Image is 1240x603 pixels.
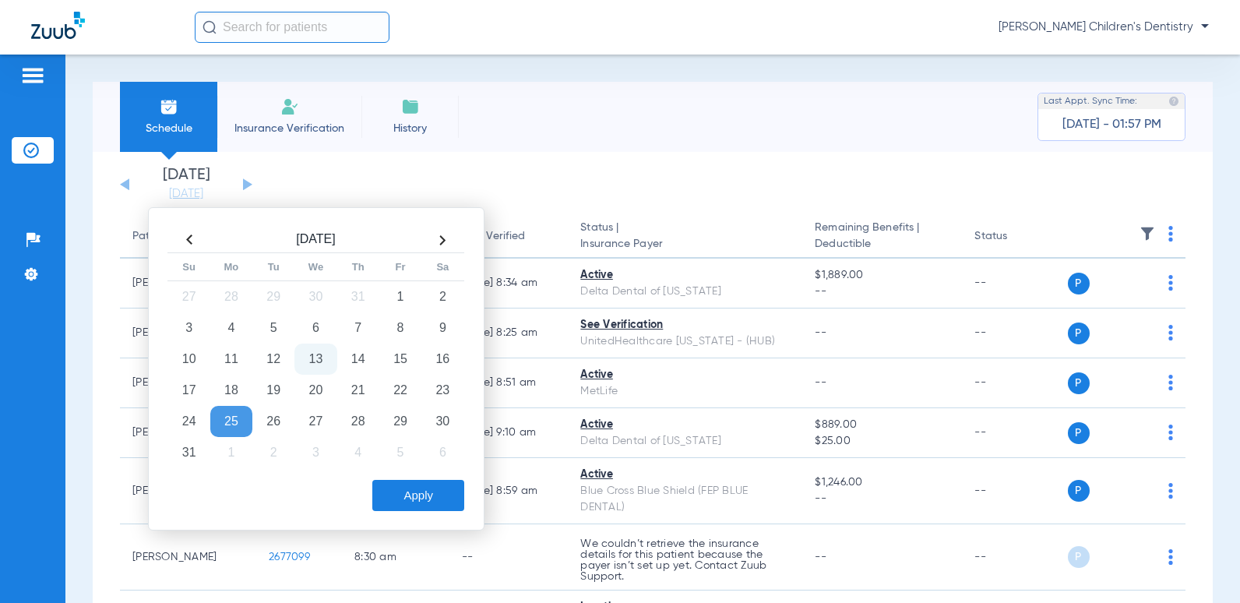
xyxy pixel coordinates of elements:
td: -- [962,408,1067,458]
span: $889.00 [815,417,949,433]
td: 8:30 AM [342,524,449,591]
img: group-dot-blue.svg [1168,275,1173,291]
img: hamburger-icon [20,66,45,85]
td: [DATE] 8:34 AM [449,259,569,309]
img: Manual Insurance Verification [280,97,299,116]
td: -- [962,259,1067,309]
img: group-dot-blue.svg [1168,549,1173,565]
div: Active [580,367,790,383]
img: group-dot-blue.svg [1168,325,1173,340]
span: 2677099 [269,552,310,562]
img: Schedule [160,97,178,116]
img: filter.svg [1140,226,1155,242]
img: Search Icon [203,20,217,34]
img: Zuub Logo [31,12,85,39]
td: [DATE] 9:10 AM [449,408,569,458]
td: [PERSON_NAME] [120,524,256,591]
span: P [1068,422,1090,444]
img: group-dot-blue.svg [1168,425,1173,440]
td: -- [962,358,1067,408]
li: [DATE] [139,167,233,202]
span: Insurance Payer [580,236,790,252]
span: P [1068,273,1090,294]
th: Remaining Benefits | [802,215,962,259]
div: Delta Dental of [US_STATE] [580,284,790,300]
img: group-dot-blue.svg [1168,375,1173,390]
div: Active [580,417,790,433]
td: -- [962,309,1067,358]
span: -- [815,491,949,507]
span: -- [815,327,826,338]
th: [DATE] [210,227,421,253]
div: Patient Name [132,228,201,245]
th: Status | [568,215,802,259]
td: -- [449,524,569,591]
span: History [373,121,447,136]
div: Delta Dental of [US_STATE] [580,433,790,450]
div: Last Verified [462,228,556,245]
span: -- [815,284,949,300]
span: P [1068,323,1090,344]
img: last sync help info [1168,96,1179,107]
td: [DATE] 8:51 AM [449,358,569,408]
div: Blue Cross Blue Shield (FEP BLUE DENTAL) [580,483,790,516]
span: Deductible [815,236,949,252]
td: [DATE] 8:25 AM [449,309,569,358]
span: $1,246.00 [815,474,949,491]
span: Insurance Verification [229,121,350,136]
td: -- [962,524,1067,591]
img: group-dot-blue.svg [1168,483,1173,499]
span: Last Appt. Sync Time: [1044,93,1137,109]
div: See Verification [580,317,790,333]
div: MetLife [580,383,790,400]
th: Status [962,215,1067,259]
input: Search for patients [195,12,389,43]
span: $25.00 [815,433,949,450]
div: Patient Name [132,228,244,245]
a: [DATE] [139,186,233,202]
button: Apply [372,480,464,511]
td: [DATE] 8:59 AM [449,458,569,524]
span: P [1068,372,1090,394]
span: $1,889.00 [815,267,949,284]
div: Active [580,267,790,284]
img: group-dot-blue.svg [1168,226,1173,242]
span: -- [815,377,826,388]
span: [DATE] - 01:57 PM [1062,117,1161,132]
span: P [1068,546,1090,568]
span: [PERSON_NAME] Children's Dentistry [999,19,1209,35]
span: -- [815,552,826,562]
p: We couldn’t retrieve the insurance details for this patient because the payer isn’t set up yet. C... [580,538,790,582]
img: History [401,97,420,116]
div: Last Verified [462,228,525,245]
div: Active [580,467,790,483]
span: P [1068,480,1090,502]
span: Schedule [132,121,206,136]
div: UnitedHealthcare [US_STATE] - (HUB) [580,333,790,350]
td: -- [962,458,1067,524]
